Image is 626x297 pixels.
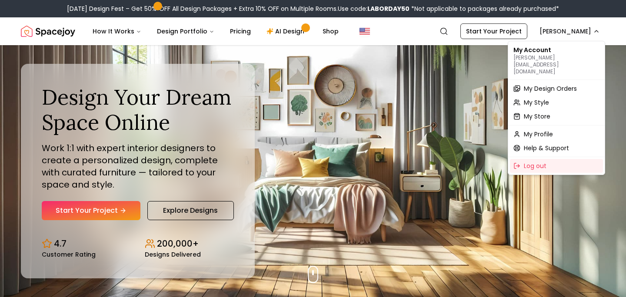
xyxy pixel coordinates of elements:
a: My Design Orders [510,82,603,96]
a: My Store [510,109,603,123]
a: My Profile [510,127,603,141]
a: Help & Support [510,141,603,155]
div: [PERSON_NAME] [508,41,605,175]
span: My Profile [524,130,553,139]
span: My Store [524,112,550,121]
div: My Account [510,43,603,78]
span: Log out [524,162,546,170]
p: [PERSON_NAME][EMAIL_ADDRESS][DOMAIN_NAME] [513,54,599,75]
span: My Style [524,98,549,107]
span: My Design Orders [524,84,577,93]
span: Help & Support [524,144,569,152]
a: My Style [510,96,603,109]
